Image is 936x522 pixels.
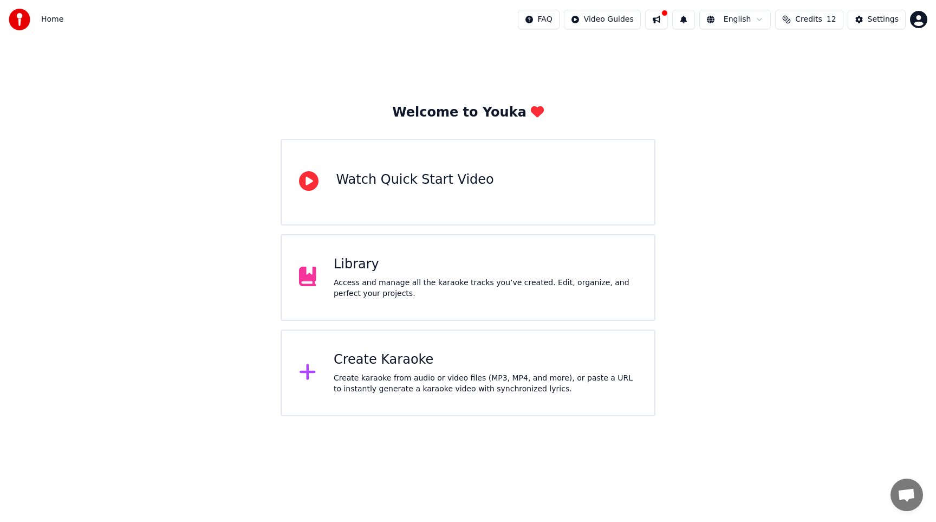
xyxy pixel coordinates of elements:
div: Welcome to Youka [392,104,544,121]
button: Video Guides [564,10,641,29]
div: Settings [868,14,899,25]
span: 12 [827,14,836,25]
div: Access and manage all the karaoke tracks you’ve created. Edit, organize, and perfect your projects. [334,278,637,299]
div: Watch Quick Start Video [336,171,493,189]
button: Credits12 [775,10,843,29]
div: Create Karaoke [334,351,637,369]
span: Credits [795,14,822,25]
div: Open chat [890,479,923,511]
button: FAQ [518,10,560,29]
button: Settings [848,10,906,29]
img: youka [9,9,30,30]
div: Library [334,256,637,273]
span: Home [41,14,63,25]
nav: breadcrumb [41,14,63,25]
div: Create karaoke from audio or video files (MP3, MP4, and more), or paste a URL to instantly genera... [334,373,637,395]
